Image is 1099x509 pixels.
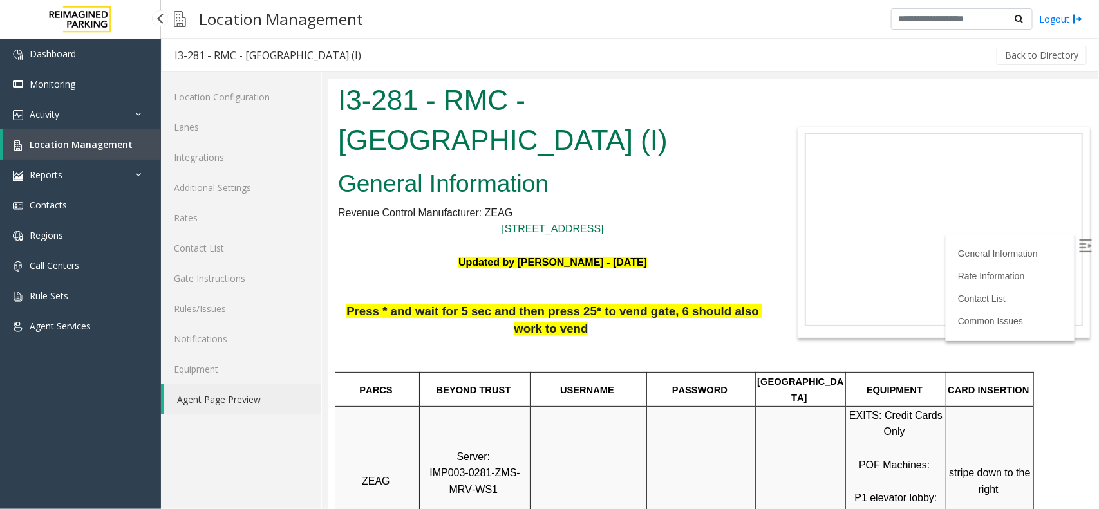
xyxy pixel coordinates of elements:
img: 'icon' [13,201,23,211]
img: 'icon' [13,140,23,151]
img: 'icon' [13,80,23,90]
a: Additional Settings [161,172,321,203]
span: IMP003-0281-ZMS-MRV-WS1 [101,389,192,416]
span: Location Management [30,138,133,151]
h1: I3-281 - RMC - [GEOGRAPHIC_DATA] (I) [10,2,439,81]
img: pageIcon [174,3,186,35]
span: BEYOND TRUST [108,306,183,317]
a: Location Management [3,129,161,160]
span: PASSWORD [344,306,399,317]
span: stripe down to the right [621,389,705,416]
a: Rules/Issues [161,293,321,324]
img: 'icon' [13,110,23,120]
span: Regions [30,229,63,241]
img: 'icon' [13,231,23,241]
a: Contact List [161,233,321,263]
span: Contacts [30,199,67,211]
span: Reports [30,169,62,181]
a: Agent Page Preview [164,384,321,414]
span: EQUIPMENT [538,306,594,317]
span: USERNAME [232,306,286,317]
span: P1 elevator lobby: Cash, CC, Debit [526,414,612,441]
span: Press * and wait for 5 sec and then press 25* to vend gate, 6 should also work to vend [18,226,434,257]
img: 'icon' [13,171,23,181]
span: CARD INSERTION [619,306,700,317]
span: Dashboard [30,48,76,60]
span: Activity [30,108,59,120]
h2: General Information [10,89,439,122]
span: [GEOGRAPHIC_DATA] [429,298,515,325]
font: Updated by [PERSON_NAME] - [DATE] [130,178,319,189]
a: Rate Information [630,192,697,203]
span: Server: [128,373,162,384]
span: Call Centers [30,259,79,272]
span: POF Machines: [531,381,601,392]
a: [STREET_ADDRESS] [173,145,275,156]
a: Rates [161,203,321,233]
img: 'icon' [13,50,23,60]
a: General Information [630,170,709,180]
span: Revenue Control Manufacturer: ZEAG [10,129,184,140]
a: Lanes [161,112,321,142]
span: EXITS: Credit Cards Only [521,331,617,359]
img: 'icon' [13,292,23,302]
span: Agent Services [30,320,91,332]
a: Equipment [161,354,321,384]
a: Logout [1039,12,1083,26]
img: 'icon' [13,261,23,272]
span: ZEAG [33,397,62,408]
a: Integrations [161,142,321,172]
img: logout [1073,12,1083,26]
span: PARCS [31,306,64,317]
a: Common Issues [630,237,695,248]
div: I3-281 - RMC - [GEOGRAPHIC_DATA] (I) [174,47,361,64]
span: Monitoring [30,78,75,90]
img: Open/Close Sidebar Menu [751,161,764,174]
a: Contact List [630,215,677,225]
button: Back to Directory [997,46,1087,65]
h3: Location Management [193,3,370,35]
a: Gate Instructions [161,263,321,293]
span: Rule Sets [30,290,68,302]
img: 'icon' [13,322,23,332]
a: Notifications [161,324,321,354]
a: Location Configuration [161,82,321,112]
